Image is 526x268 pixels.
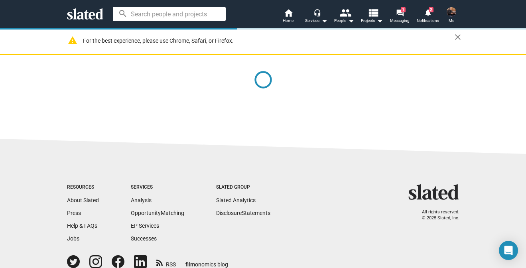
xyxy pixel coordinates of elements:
input: Search people and projects [113,7,226,21]
img: JZ Murdock [447,7,456,17]
a: DisclosureStatements [216,210,270,216]
a: Analysis [131,197,152,203]
button: People [330,8,358,26]
span: Me [449,16,454,26]
span: Home [283,16,294,26]
div: Slated Group [216,184,270,191]
a: EP Services [131,223,159,229]
span: Messaging [390,16,410,26]
span: 1 [401,7,406,12]
a: Press [67,210,81,216]
mat-icon: warning [68,35,77,45]
mat-icon: arrow_drop_down [346,16,356,26]
span: film [185,261,195,268]
button: JZ MurdockMe [442,6,461,26]
div: Open Intercom Messenger [499,241,518,260]
div: Resources [67,184,99,191]
p: All rights reserved. © 2025 Slated, Inc. [414,209,459,221]
span: 2 [429,7,433,12]
a: Help & FAQs [67,223,97,229]
span: Notifications [417,16,439,26]
mat-icon: headset_mic [313,9,321,16]
mat-icon: arrow_drop_down [319,16,329,26]
a: OpportunityMatching [131,210,184,216]
mat-icon: home [284,8,293,18]
a: Successes [131,235,157,242]
div: People [334,16,354,26]
mat-icon: people [339,7,351,18]
a: 1Messaging [386,8,414,26]
mat-icon: arrow_drop_down [375,16,384,26]
a: Home [274,8,302,26]
button: Services [302,8,330,26]
a: Jobs [67,235,79,242]
mat-icon: forum [396,9,404,16]
mat-icon: notifications [424,8,431,16]
div: Services [305,16,327,26]
a: 2Notifications [414,8,442,26]
button: Projects [358,8,386,26]
mat-icon: view_list [367,7,378,18]
div: For the best experience, please use Chrome, Safari, or Firefox. [83,35,455,46]
mat-icon: close [453,32,463,42]
div: Services [131,184,184,191]
span: Projects [361,16,383,26]
a: About Slated [67,197,99,203]
a: Slated Analytics [216,197,256,203]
